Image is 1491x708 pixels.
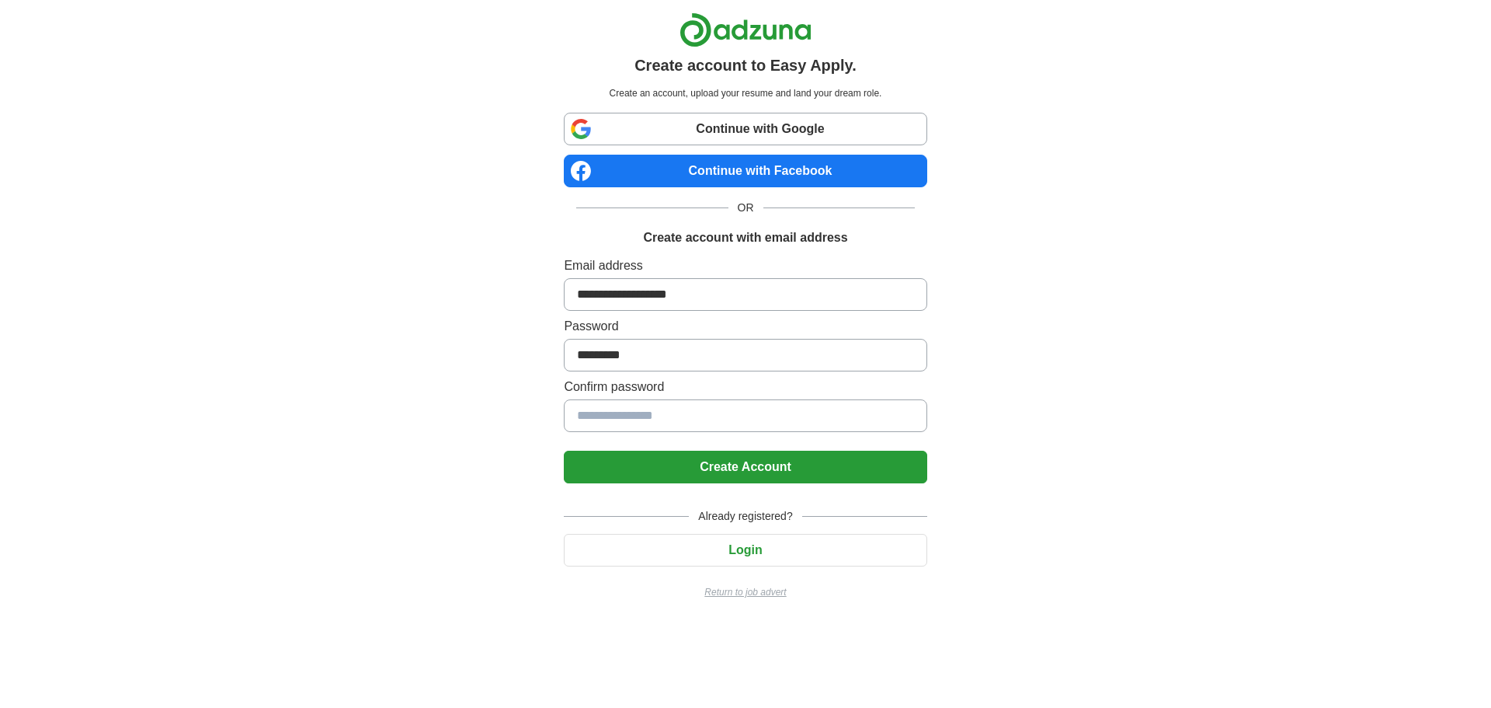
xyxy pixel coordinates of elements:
[567,86,923,100] p: Create an account, upload your resume and land your dream role.
[679,12,812,47] img: Adzuna logo
[643,228,847,247] h1: Create account with email address
[564,543,926,556] a: Login
[689,508,801,525] span: Already registered?
[564,451,926,483] button: Create Account
[564,534,926,567] button: Login
[564,585,926,599] a: Return to job advert
[564,378,926,396] label: Confirm password
[564,317,926,336] label: Password
[564,256,926,275] label: Email address
[728,200,763,216] span: OR
[564,155,926,187] a: Continue with Facebook
[564,113,926,145] a: Continue with Google
[634,54,857,77] h1: Create account to Easy Apply.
